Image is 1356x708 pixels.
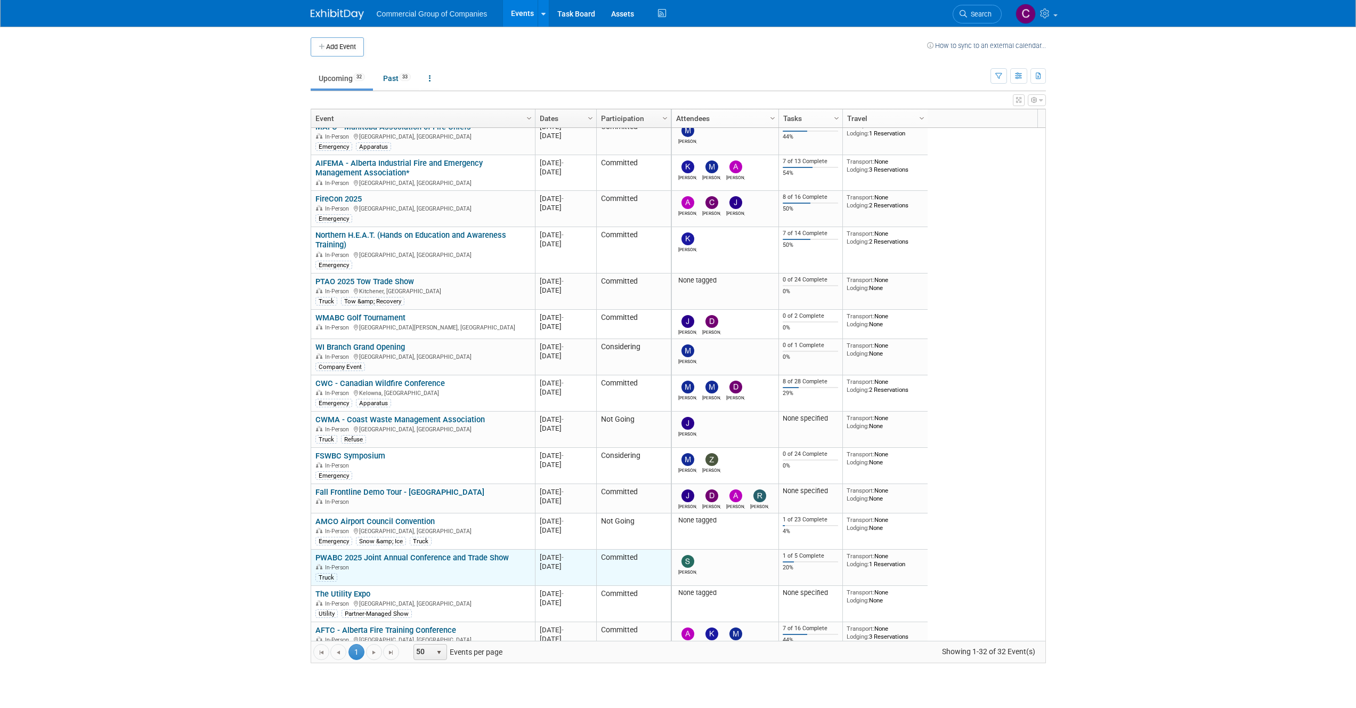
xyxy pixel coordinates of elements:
[678,357,697,364] div: Mitch Mesenchuk
[847,516,874,524] span: Transport:
[705,315,718,328] img: David West
[540,158,591,167] div: [DATE]
[678,209,697,216] div: Alexander Cafovski
[316,600,322,606] img: In-Person Event
[540,203,591,212] div: [DATE]
[678,568,697,575] div: Suzanne LaFrance
[783,414,838,423] div: None specified
[325,564,352,571] span: In-Person
[325,637,352,643] span: In-Person
[540,451,591,460] div: [DATE]
[847,284,869,292] span: Lodging:
[783,312,838,320] div: 0 of 2 Complete
[315,537,352,545] div: Emergency
[315,487,484,497] a: Fall Frontline Demo Tour - [GEOGRAPHIC_DATA]
[831,109,842,125] a: Column Settings
[847,194,874,201] span: Transport:
[927,42,1046,50] a: How to sync to an external calendar...
[562,231,564,239] span: -
[540,553,591,562] div: [DATE]
[783,625,838,632] div: 7 of 16 Complete
[596,586,671,622] td: Committed
[596,155,671,191] td: Committed
[315,323,530,332] div: [GEOGRAPHIC_DATA][PERSON_NAME], [GEOGRAPHIC_DATA]
[783,109,835,127] a: Tasks
[847,158,874,165] span: Transport:
[325,390,352,397] span: In-Person
[316,252,322,257] img: In-Person Event
[540,239,591,248] div: [DATE]
[783,637,838,644] div: 44%
[676,109,772,127] a: Attendees
[316,637,322,642] img: In-Person Event
[596,273,671,310] td: Committed
[847,109,921,127] a: Travel
[702,393,721,400] div: Mike Thomson
[783,450,838,458] div: 0 of 24 Complete
[768,114,777,123] span: Column Settings
[341,297,404,305] div: Tow &amp; Recovery
[315,194,362,204] a: FireCon 2025
[783,487,838,495] div: None specified
[315,204,530,213] div: [GEOGRAPHIC_DATA], [GEOGRAPHIC_DATA]
[847,312,923,328] div: None None
[540,379,591,388] div: [DATE]
[540,230,591,239] div: [DATE]
[676,516,774,525] div: None tagged
[702,466,721,473] div: Zachary Button
[325,252,352,259] span: In-Person
[596,513,671,550] td: Not Going
[847,625,874,632] span: Transport:
[847,414,874,422] span: Transport:
[705,453,718,466] img: Zachary Button
[783,158,838,165] div: 7 of 13 Complete
[705,627,718,640] img: Kelly Mayhew
[847,230,923,245] div: None 2 Reservations
[678,328,697,335] div: Jason Fast
[702,173,721,180] div: Mike Feduniw
[540,625,591,634] div: [DATE]
[316,324,322,329] img: In-Person Event
[366,644,382,660] a: Go to the next page
[847,350,869,357] span: Lodging:
[847,342,874,349] span: Transport:
[847,589,923,604] div: None None
[783,516,838,524] div: 1 of 23 Complete
[596,622,671,658] td: Committed
[315,132,530,141] div: [GEOGRAPHIC_DATA], [GEOGRAPHIC_DATA]
[847,633,869,640] span: Lodging:
[562,277,564,285] span: -
[681,344,694,357] img: Mitch Mesenchuk
[325,180,352,187] span: In-Person
[562,343,564,351] span: -
[540,460,591,469] div: [DATE]
[315,589,370,599] a: The Utility Expo
[330,644,346,660] a: Go to the previous page
[383,644,399,660] a: Go to the last page
[676,276,774,285] div: None tagged
[316,390,322,395] img: In-Person Event
[316,528,322,533] img: In-Person Event
[315,142,352,151] div: Emergency
[702,209,721,216] div: Cole Mattern
[847,597,869,604] span: Lodging:
[847,158,923,173] div: None 3 Reservations
[315,471,352,480] div: Emergency
[726,209,745,216] div: Jamie Zimmerman
[783,378,838,385] div: 8 of 28 Complete
[953,5,1002,23] a: Search
[356,142,391,151] div: Apparatus
[315,553,509,562] a: PWABC 2025 Joint Annual Conference and Trade Show
[315,158,483,178] a: AIFEMA - Alberta Industrial Fire and Emergency Management Association*
[678,137,697,144] div: Mitch Mesenchuk
[729,489,742,502] img: Alexander Cafovski
[847,422,869,430] span: Lodging:
[311,37,364,57] button: Add Event
[917,114,926,123] span: Column Settings
[399,73,411,81] span: 33
[847,450,923,466] div: None None
[681,627,694,640] img: Adam Dingman
[847,378,874,385] span: Transport:
[847,342,923,357] div: None None
[596,484,671,513] td: Committed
